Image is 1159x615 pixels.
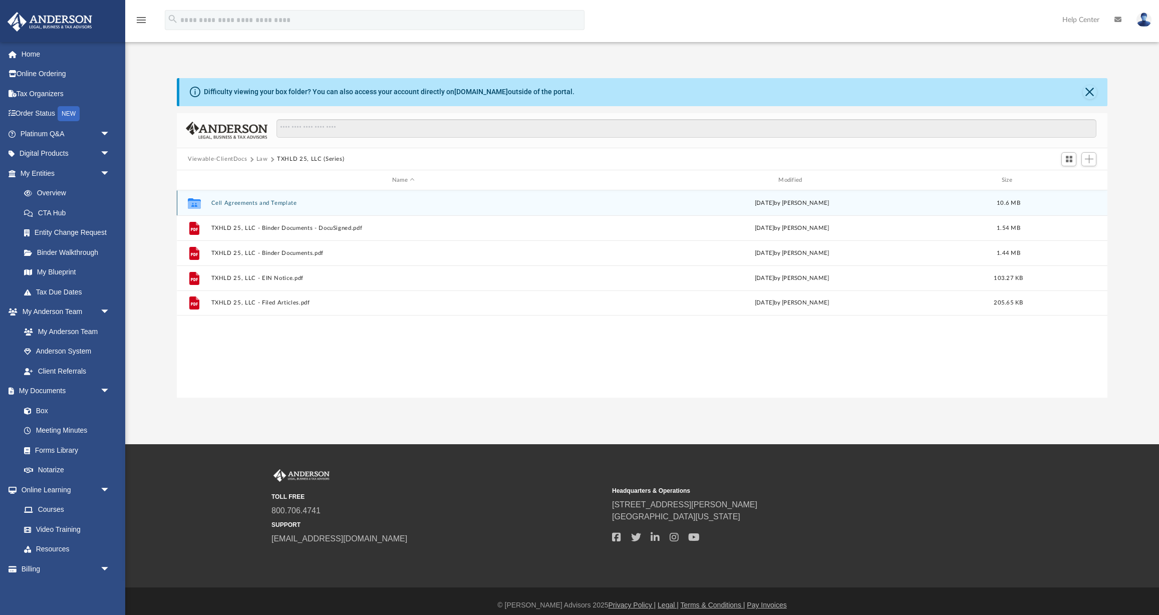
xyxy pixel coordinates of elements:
[256,155,268,164] button: Law
[997,225,1020,231] span: 1.54 MB
[7,64,125,84] a: Online Ordering
[276,119,1096,138] input: Search files and folders
[612,500,757,509] a: [STREET_ADDRESS][PERSON_NAME]
[7,144,125,164] a: Digital Productsarrow_drop_down
[14,183,125,203] a: Overview
[211,176,596,185] div: Name
[125,600,1159,610] div: © [PERSON_NAME] Advisors 2025
[135,19,147,26] a: menu
[188,155,247,164] button: Viewable-ClientDocs
[271,534,407,543] a: [EMAIL_ADDRESS][DOMAIN_NAME]
[14,262,120,282] a: My Blueprint
[100,144,120,164] span: arrow_drop_down
[997,250,1020,256] span: 1.44 MB
[14,440,115,460] a: Forms Library
[7,124,125,144] a: Platinum Q&Aarrow_drop_down
[14,282,125,302] a: Tax Due Dates
[7,44,125,64] a: Home
[7,579,125,599] a: Events Calendar
[600,274,984,283] div: [DATE] by [PERSON_NAME]
[277,155,344,164] button: TXHLD 25, LLC (Series)
[600,298,984,307] div: [DATE] by [PERSON_NAME]
[181,176,206,185] div: id
[14,401,115,421] a: Box
[271,492,605,501] small: TOLL FREE
[600,176,984,185] div: Modified
[14,203,125,223] a: CTA Hub
[14,361,120,381] a: Client Referrals
[5,12,95,32] img: Anderson Advisors Platinum Portal
[14,519,115,539] a: Video Training
[271,520,605,529] small: SUPPORT
[658,601,679,609] a: Legal |
[100,480,120,500] span: arrow_drop_down
[681,601,745,609] a: Terms & Conditions |
[454,88,508,96] a: [DOMAIN_NAME]
[600,199,984,208] div: [DATE] by [PERSON_NAME]
[14,223,125,243] a: Entity Change Request
[1136,13,1151,27] img: User Pic
[211,299,596,306] button: TXHLD 25, LLC - Filed Articles.pdf
[14,242,125,262] a: Binder Walkthrough
[612,512,740,521] a: [GEOGRAPHIC_DATA][US_STATE]
[7,104,125,124] a: Order StatusNEW
[135,14,147,26] i: menu
[100,124,120,144] span: arrow_drop_down
[747,601,786,609] a: Pay Invoices
[600,224,984,233] div: [DATE] by [PERSON_NAME]
[600,249,984,258] div: [DATE] by [PERSON_NAME]
[14,539,120,559] a: Resources
[7,559,125,579] a: Billingarrow_drop_down
[1033,176,1103,185] div: id
[14,500,120,520] a: Courses
[211,275,596,281] button: TXHLD 25, LLC - EIN Notice.pdf
[994,275,1023,281] span: 103.27 KB
[1081,152,1096,166] button: Add
[7,163,125,183] a: My Entitiesarrow_drop_down
[100,302,120,323] span: arrow_drop_down
[997,200,1020,206] span: 10.6 MB
[14,322,115,342] a: My Anderson Team
[612,486,946,495] small: Headquarters & Operations
[271,506,321,515] a: 800.706.4741
[271,469,332,482] img: Anderson Advisors Platinum Portal
[177,190,1107,398] div: grid
[7,302,120,322] a: My Anderson Teamarrow_drop_down
[211,250,596,256] button: TXHLD 25, LLC - Binder Documents.pdf
[7,381,120,401] a: My Documentsarrow_drop_down
[211,200,596,206] button: Cell Agreements and Template
[1083,85,1097,99] button: Close
[609,601,656,609] a: Privacy Policy |
[14,460,120,480] a: Notarize
[14,421,120,441] a: Meeting Minutes
[994,300,1023,305] span: 205.65 KB
[14,342,120,362] a: Anderson System
[7,84,125,104] a: Tax Organizers
[100,559,120,579] span: arrow_drop_down
[100,163,120,184] span: arrow_drop_down
[58,106,80,121] div: NEW
[100,381,120,402] span: arrow_drop_down
[167,14,178,25] i: search
[7,480,120,500] a: Online Learningarrow_drop_down
[989,176,1029,185] div: Size
[211,225,596,231] button: TXHLD 25, LLC - Binder Documents - DocuSigned.pdf
[1061,152,1076,166] button: Switch to Grid View
[204,87,574,97] div: Difficulty viewing your box folder? You can also access your account directly on outside of the p...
